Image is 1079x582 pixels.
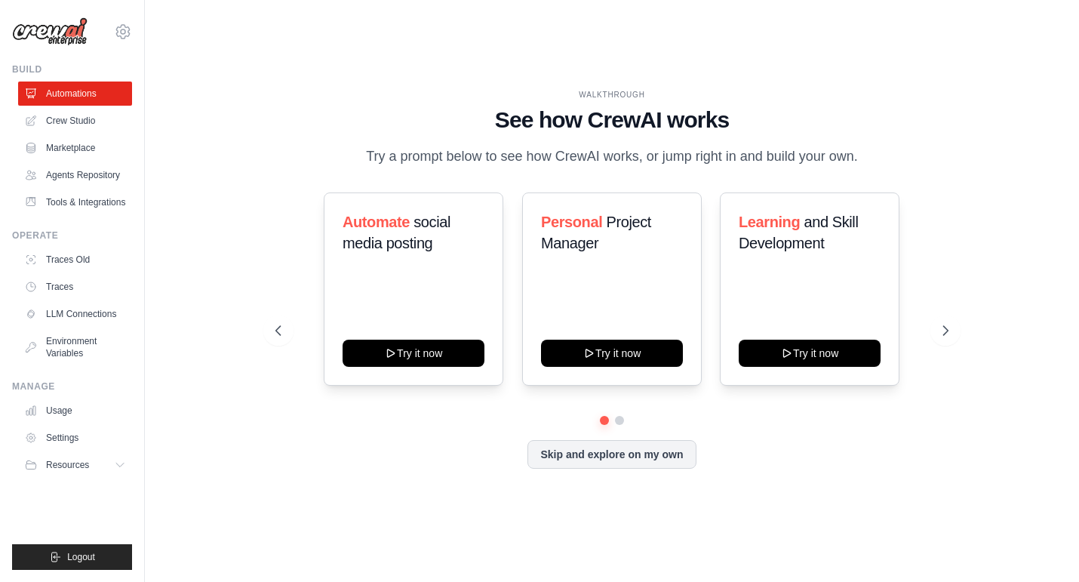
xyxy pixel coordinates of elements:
a: Usage [18,399,132,423]
a: Settings [18,426,132,450]
span: social media posting [343,214,450,251]
button: Skip and explore on my own [527,440,696,469]
span: Personal [541,214,602,230]
div: Build [12,63,132,75]
iframe: Chat Widget [1004,510,1079,582]
h1: See how CrewAI works [275,106,948,134]
a: Environment Variables [18,329,132,365]
div: Operate [12,229,132,242]
button: Try it now [739,340,881,367]
span: Project Manager [541,214,651,251]
p: Try a prompt below to see how CrewAI works, or jump right in and build your own. [358,146,865,168]
span: Automate [343,214,410,230]
span: and Skill Development [739,214,858,251]
div: WALKTHROUGH [275,89,948,100]
a: Marketplace [18,136,132,160]
button: Try it now [343,340,484,367]
a: Traces Old [18,248,132,272]
img: Logo [12,17,88,46]
a: Agents Repository [18,163,132,187]
span: Learning [739,214,800,230]
a: Traces [18,275,132,299]
a: Automations [18,82,132,106]
a: Tools & Integrations [18,190,132,214]
span: Logout [67,551,95,563]
button: Resources [18,453,132,477]
a: Crew Studio [18,109,132,133]
a: LLM Connections [18,302,132,326]
div: Manage [12,380,132,393]
button: Logout [12,544,132,570]
button: Try it now [541,340,683,367]
span: Resources [46,459,89,471]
